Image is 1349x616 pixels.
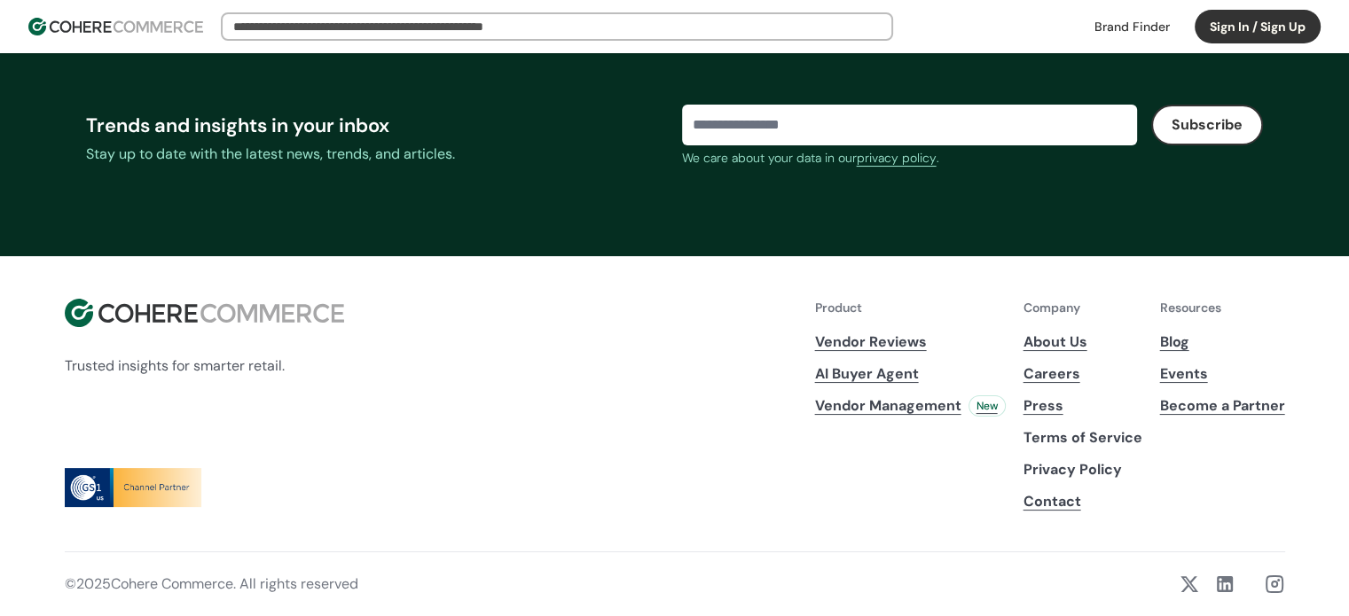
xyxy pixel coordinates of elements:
[1024,299,1142,317] p: Company
[1160,363,1285,385] a: Events
[1024,459,1142,480] p: Privacy Policy
[815,395,1006,417] a: Vendor ManagementNew
[86,111,668,140] div: Trends and insights in your inbox
[28,18,203,35] img: Cohere Logo
[65,299,344,327] img: Cohere Logo
[1160,331,1285,353] a: Blog
[1024,363,1142,385] a: Careers
[815,395,961,417] span: Vendor Management
[1151,105,1263,145] button: Subscribe
[65,355,344,377] p: Trusted insights for smarter retail.
[815,299,1006,317] p: Product
[1160,395,1285,417] a: Become a Partner
[1024,427,1142,448] p: Terms of Service
[857,149,937,168] a: privacy policy
[1195,10,1321,43] button: Sign In / Sign Up
[937,150,939,166] span: .
[86,144,668,165] div: Stay up to date with the latest news, trends, and articles.
[1024,491,1142,512] a: Contact
[969,395,1006,417] div: New
[815,331,1006,353] a: Vendor Reviews
[1160,299,1285,317] p: Resources
[1024,395,1142,417] a: Press
[1024,331,1142,353] a: About Us
[682,150,857,166] span: We care about your data in our
[815,363,1006,385] a: AI Buyer Agent
[65,573,358,595] p: © 2025 Cohere Commerce. All rights reserved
